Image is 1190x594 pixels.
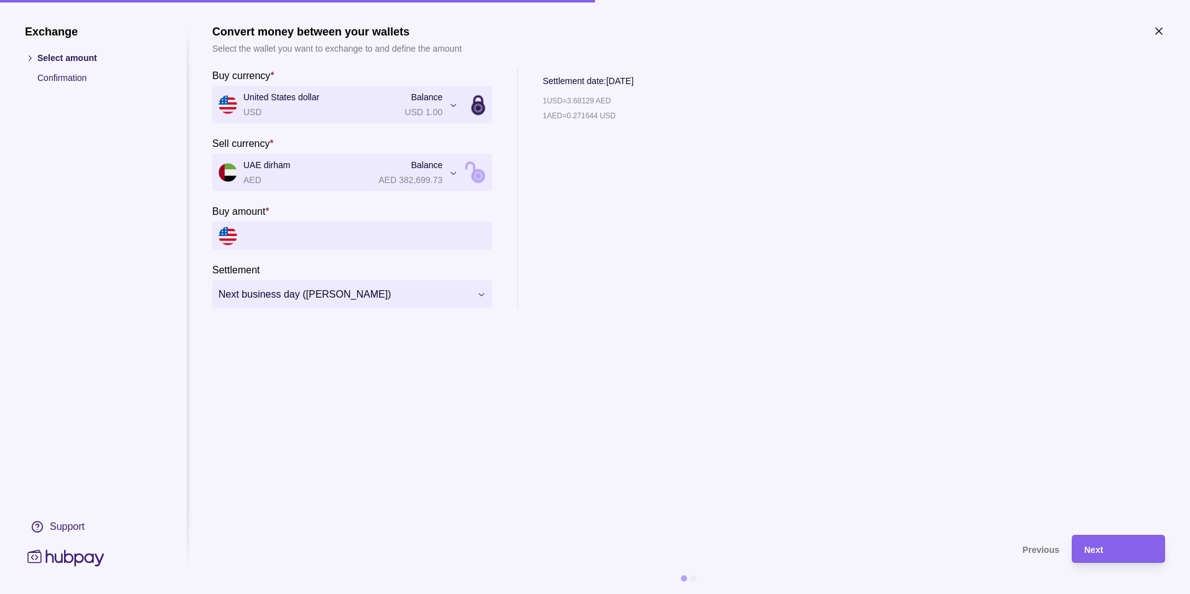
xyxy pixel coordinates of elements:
p: Settlement date: [DATE] [543,74,634,88]
label: Buy amount [212,204,269,219]
label: Buy currency [212,68,274,83]
p: Settlement [212,265,260,275]
label: Sell currency [212,136,274,151]
img: us [218,227,237,245]
p: Buy amount [212,206,265,217]
a: Support [25,514,162,540]
p: Buy currency [212,70,270,81]
h1: Exchange [25,25,162,39]
span: Next [1084,545,1103,555]
input: amount [243,222,486,250]
p: Select the wallet you want to exchange to and define the amount [212,42,462,55]
span: Previous [1023,545,1059,555]
p: Sell currency [212,138,269,149]
p: 1 USD = 3.68129 AED [543,94,611,108]
p: Select amount [37,51,162,65]
p: 1 AED = 0.271644 USD [543,109,616,123]
label: Settlement [212,262,260,277]
button: Next [1072,535,1165,563]
h1: Convert money between your wallets [212,25,462,39]
button: Previous [212,535,1059,563]
p: Confirmation [37,71,162,85]
div: Support [50,520,85,534]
